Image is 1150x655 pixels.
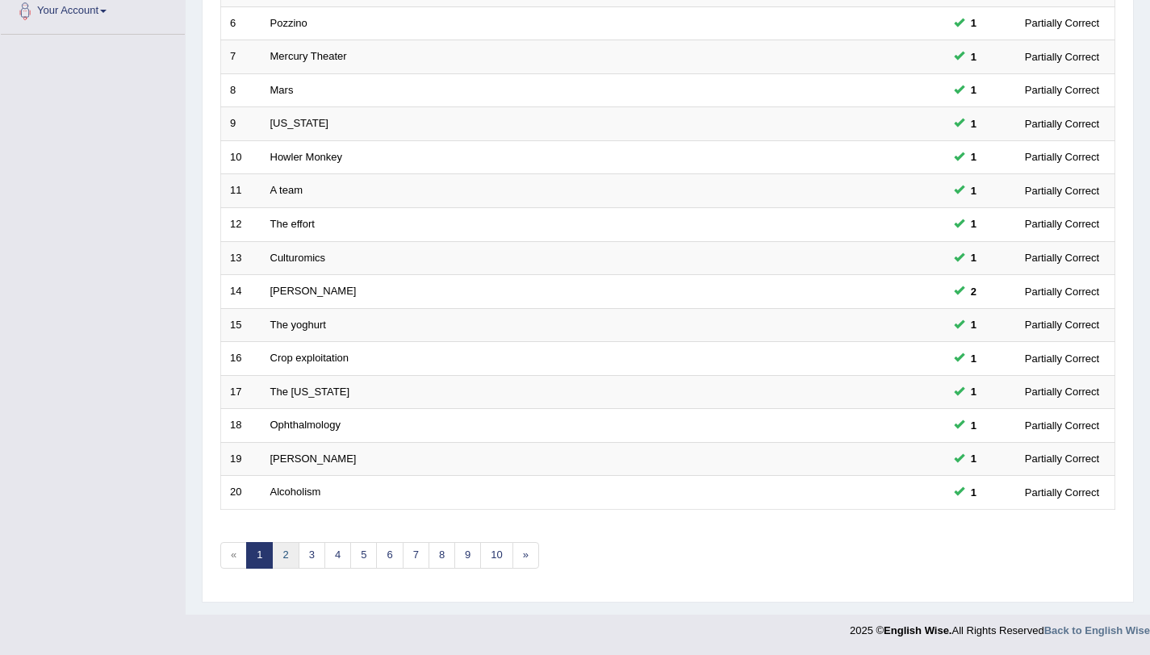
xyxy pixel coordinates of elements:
a: Mercury Theater [270,50,347,62]
div: Partially Correct [1018,316,1106,333]
td: 12 [221,207,261,241]
span: You can still take this question [964,15,983,31]
div: Partially Correct [1018,249,1106,266]
td: 14 [221,275,261,309]
div: Partially Correct [1018,48,1106,65]
a: [US_STATE] [270,117,328,129]
a: Alcoholism [270,486,321,498]
span: You can still take this question [964,484,983,501]
div: Partially Correct [1018,484,1106,501]
a: Crop exploitation [270,352,349,364]
td: 10 [221,140,261,174]
div: Partially Correct [1018,81,1106,98]
div: Partially Correct [1018,350,1106,367]
td: 17 [221,375,261,409]
a: 7 [403,542,429,569]
td: 7 [221,40,261,74]
div: Partially Correct [1018,450,1106,467]
a: [PERSON_NAME] [270,285,357,297]
span: You can still take this question [964,350,983,367]
td: 18 [221,409,261,443]
a: The [US_STATE] [270,386,350,398]
a: [PERSON_NAME] [270,453,357,465]
a: 10 [480,542,512,569]
strong: English Wise. [884,624,951,636]
a: Ophthalmology [270,419,341,431]
span: You can still take this question [964,115,983,132]
span: « [220,542,247,569]
a: 6 [376,542,403,569]
a: 8 [429,542,455,569]
td: 6 [221,6,261,40]
a: Howler Monkey [270,151,343,163]
a: The effort [270,218,315,230]
td: 15 [221,308,261,342]
span: You can still take this question [964,81,983,98]
a: Pozzino [270,17,307,29]
a: » [512,542,539,569]
span: You can still take this question [964,283,983,300]
div: Partially Correct [1018,182,1106,199]
td: 8 [221,73,261,107]
span: You can still take this question [964,215,983,232]
div: Partially Correct [1018,417,1106,434]
td: 9 [221,107,261,141]
div: Partially Correct [1018,283,1106,300]
a: A team [270,184,303,196]
td: 13 [221,241,261,275]
div: Partially Correct [1018,115,1106,132]
a: Back to English Wise [1044,624,1150,636]
a: 5 [350,542,377,569]
span: You can still take this question [964,383,983,400]
a: 3 [299,542,325,569]
td: 19 [221,442,261,476]
div: 2025 © All Rights Reserved [850,615,1150,638]
span: You can still take this question [964,417,983,434]
a: Culturomics [270,252,326,264]
td: 16 [221,342,261,376]
div: Partially Correct [1018,15,1106,31]
a: 1 [246,542,273,569]
td: 20 [221,476,261,510]
span: You can still take this question [964,148,983,165]
div: Partially Correct [1018,383,1106,400]
a: Mars [270,84,294,96]
a: 9 [454,542,481,569]
span: You can still take this question [964,316,983,333]
span: You can still take this question [964,182,983,199]
div: Partially Correct [1018,148,1106,165]
td: 11 [221,174,261,208]
a: 2 [272,542,299,569]
span: You can still take this question [964,48,983,65]
a: 4 [324,542,351,569]
div: Partially Correct [1018,215,1106,232]
span: You can still take this question [964,249,983,266]
a: The yoghurt [270,319,326,331]
span: You can still take this question [964,450,983,467]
